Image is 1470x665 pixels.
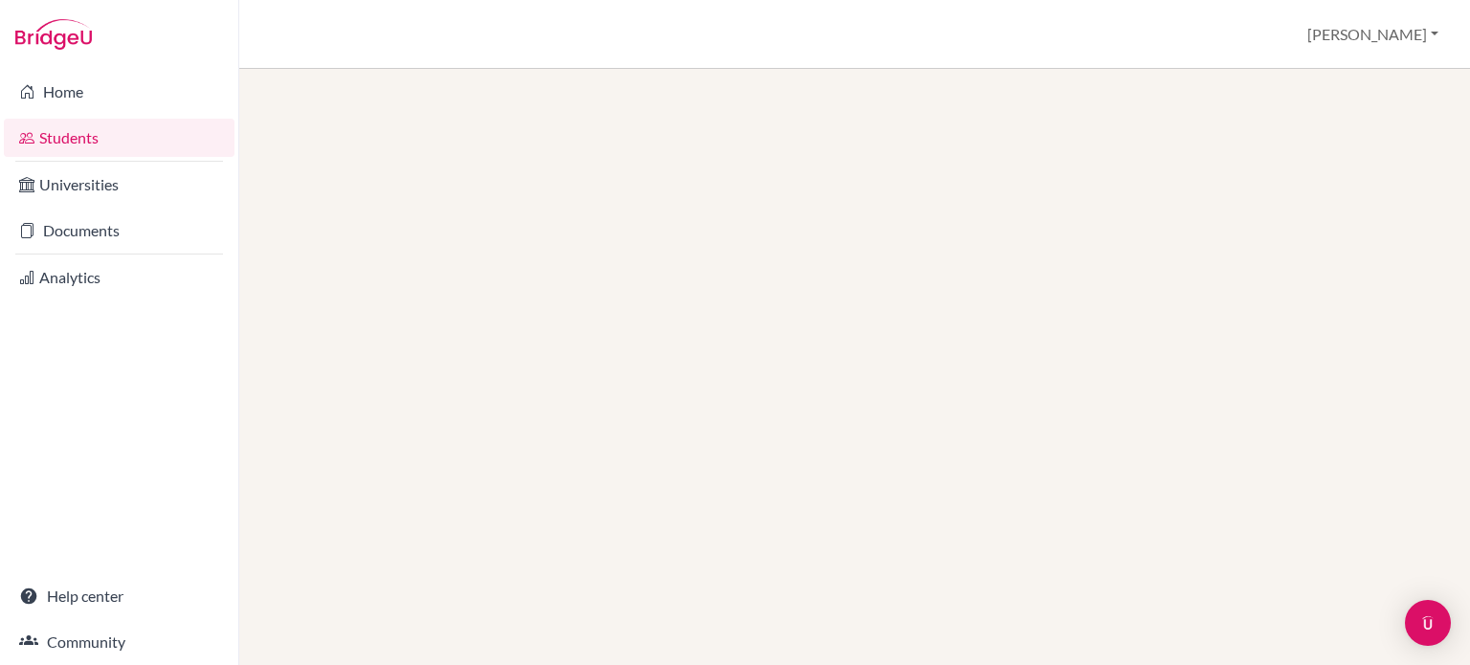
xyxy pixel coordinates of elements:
[4,623,234,661] a: Community
[4,258,234,297] a: Analytics
[1405,600,1451,646] div: Open Intercom Messenger
[4,119,234,157] a: Students
[4,211,234,250] a: Documents
[15,19,92,50] img: Bridge-U
[4,166,234,204] a: Universities
[1299,16,1447,53] button: [PERSON_NAME]
[4,73,234,111] a: Home
[4,577,234,615] a: Help center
